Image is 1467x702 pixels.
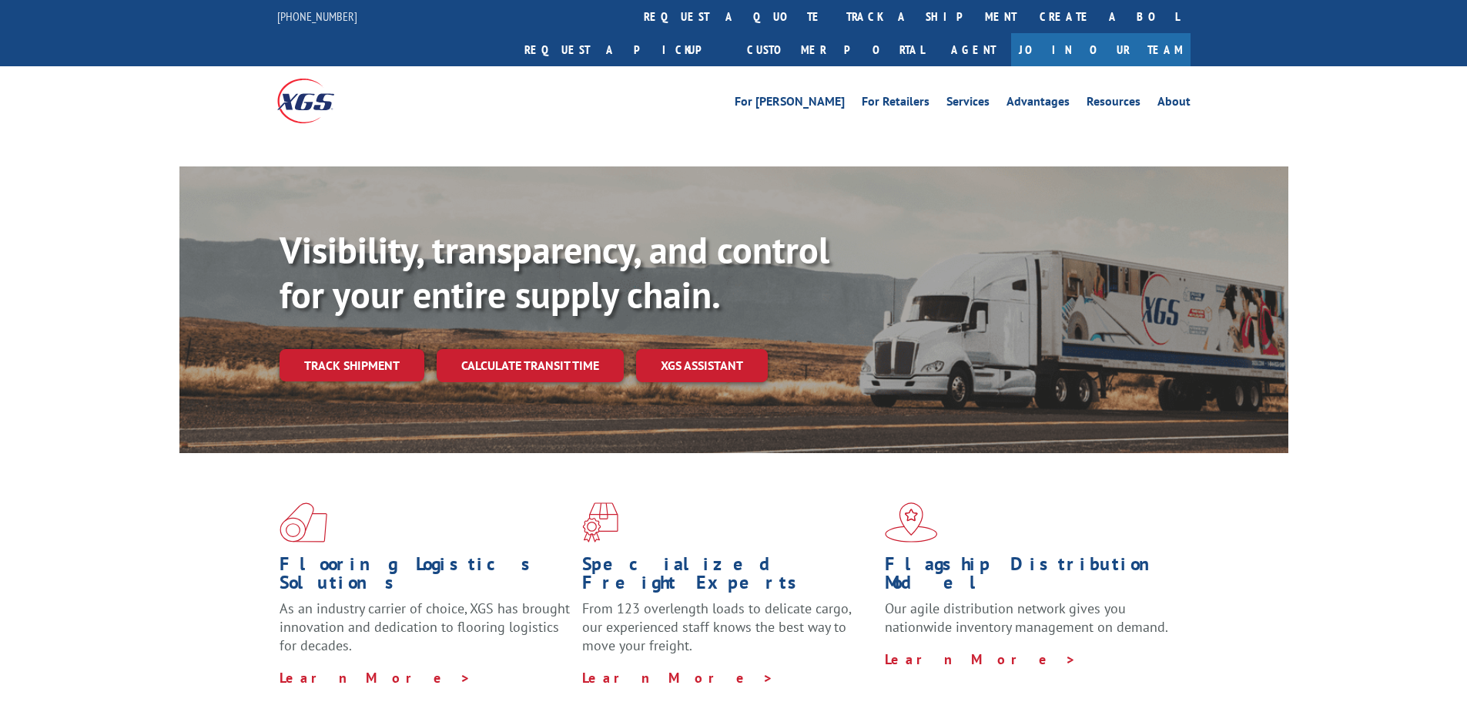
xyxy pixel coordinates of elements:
[1087,96,1140,113] a: Resources
[1157,96,1191,113] a: About
[582,600,873,668] p: From 123 overlength loads to delicate cargo, our experienced staff knows the best way to move you...
[885,555,1176,600] h1: Flagship Distribution Model
[636,349,768,382] a: XGS ASSISTANT
[1006,96,1070,113] a: Advantages
[885,650,1077,668] a: Learn More >
[885,502,938,542] img: xgs-icon-flagship-distribution-model-red
[280,349,424,381] a: Track shipment
[936,33,1011,66] a: Agent
[582,555,873,600] h1: Specialized Freight Experts
[280,502,327,542] img: xgs-icon-total-supply-chain-intelligence-red
[582,669,774,687] a: Learn More >
[735,33,936,66] a: Customer Portal
[513,33,735,66] a: Request a pickup
[735,96,845,113] a: For [PERSON_NAME]
[437,349,624,382] a: Calculate transit time
[280,669,471,687] a: Learn More >
[862,96,929,113] a: For Retailers
[280,600,570,654] span: As an industry carrier of choice, XGS has brought innovation and dedication to flooring logistics...
[946,96,990,113] a: Services
[280,555,571,600] h1: Flooring Logistics Solutions
[885,600,1168,636] span: Our agile distribution network gives you nationwide inventory management on demand.
[1011,33,1191,66] a: Join Our Team
[277,8,357,24] a: [PHONE_NUMBER]
[280,226,829,318] b: Visibility, transparency, and control for your entire supply chain.
[582,502,618,542] img: xgs-icon-focused-on-flooring-red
